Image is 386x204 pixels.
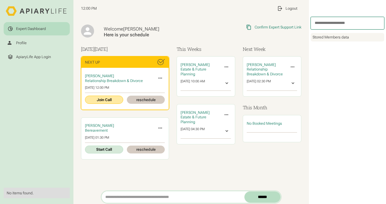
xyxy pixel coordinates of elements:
a: Profile [4,36,69,49]
div: ApiaryLife App Login [16,54,51,59]
h3: [DATE] [81,46,169,53]
span: [PERSON_NAME] [247,62,276,67]
h3: This Weeks [177,46,235,53]
a: Start Call [85,146,123,154]
span: No Booked Meetings [247,121,282,126]
span: [DATE] [94,46,108,52]
div: No items found. [7,191,66,196]
a: reschedule [127,96,165,104]
a: Join Call [85,96,123,104]
a: reschedule [127,146,165,154]
div: Welcome [104,26,202,32]
div: [DATE] 04:30 PM [181,127,205,136]
h3: Next Week [243,46,301,53]
div: Next Up [85,60,100,65]
a: Logout [273,2,301,15]
span: Bereavement [85,128,108,133]
h3: This Month [243,104,301,111]
span: Estate & Future Planning [181,115,206,124]
span: [PERSON_NAME] [85,74,114,78]
div: Expert Dashboard [16,26,46,31]
span: Relationship Breakdown & Divorce [247,67,283,76]
span: [PERSON_NAME] [181,62,210,67]
div: [DATE] 12:00 PM [85,86,165,90]
span: [PERSON_NAME] [123,26,159,32]
div: Profile [16,41,27,45]
div: [DATE] 01:30 PM [85,136,165,140]
div: [DATE] 02:30 PM [247,79,271,88]
div: Here is your schedule [104,32,202,38]
span: [PERSON_NAME] [181,110,210,115]
div: Confirm Expert Support Link [255,25,301,30]
span: Relationship Breakdown & Divorce [85,78,143,83]
div: Stored Members data [311,33,384,41]
a: ApiaryLife App Login [4,50,69,63]
a: Expert Dashboard [4,22,69,35]
div: [DATE] 10:00 AM [181,79,205,88]
span: 12:00 PM [81,6,97,11]
span: Estate & Future Planning [181,67,206,76]
span: [PERSON_NAME] [85,123,114,128]
div: Logout [286,6,297,11]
